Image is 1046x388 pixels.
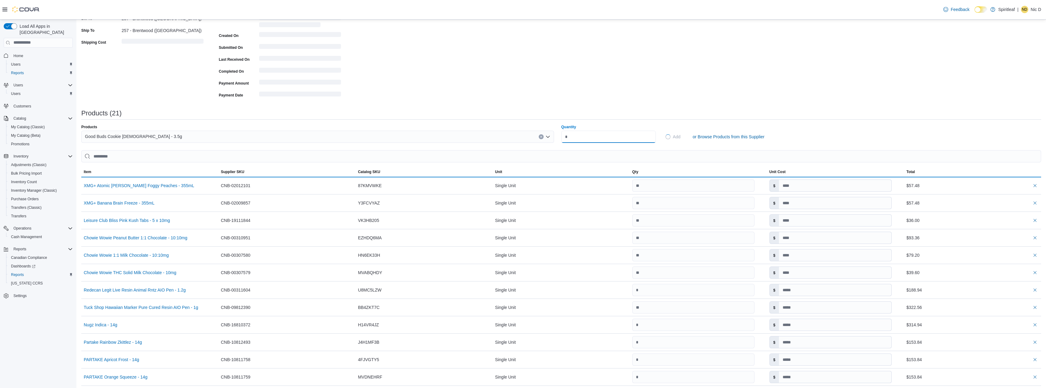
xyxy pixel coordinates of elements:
[84,270,176,275] button: Chowie Wowie THC Solid Milk Chocolate - 10mg
[11,82,73,89] span: Users
[906,234,1039,241] div: $93.36
[84,288,186,292] button: Redecan Legit Live Resin Animal Rntz AIO Pen - 1.2g
[219,93,243,98] label: Payment Date
[221,252,251,259] span: CNB-00307580
[767,167,904,177] button: Unit Cost
[1022,6,1027,13] span: ND
[493,301,630,314] div: Single Unit
[221,182,251,189] span: CNB-02012101
[11,162,46,167] span: Adjustments (Classic)
[906,356,1039,363] div: $153.84
[11,292,73,299] span: Settings
[218,167,356,177] button: Supplier SKU
[666,134,670,139] span: Loading
[6,169,75,178] button: Bulk Pricing Import
[906,252,1039,259] div: $79.20
[9,195,41,203] a: Purchase Orders
[11,255,47,260] span: Canadian Compliance
[904,167,1041,177] button: Total
[9,69,26,77] a: Reports
[11,179,37,184] span: Inventory Count
[11,214,26,219] span: Transfers
[358,252,380,259] span: HN6EK33H
[9,140,32,148] a: Promotions
[84,357,139,362] button: PARTAKE Apricot Frost - 14g
[221,321,251,328] span: CNB-16810372
[6,186,75,195] button: Inventory Manager (Classic)
[12,6,40,13] img: Cova
[6,140,75,148] button: Promotions
[493,249,630,261] div: Single Unit
[493,371,630,383] div: Single Unit
[11,71,24,75] span: Reports
[6,270,75,279] button: Reports
[9,178,73,186] span: Inventory Count
[6,279,75,288] button: [US_STATE] CCRS
[6,195,75,203] button: Purchase Orders
[84,218,170,223] button: Leisure Club Bliss Pink Kush Tabs - 5 x 10mg
[6,89,75,98] button: Users
[219,69,244,74] label: Completed On
[358,217,379,224] span: VK3HB205
[9,187,73,194] span: Inventory Manager (Classic)
[84,340,142,345] button: Partake Rainbow Zkittlez - 14g
[259,45,341,50] span: Loading
[81,110,122,117] h3: Products (21)
[906,286,1039,294] div: $188.94
[9,123,47,131] a: My Catalog (Classic)
[17,23,73,35] span: Load All Apps in [GEOGRAPHIC_DATA]
[493,336,630,348] div: Single Unit
[84,201,155,205] button: XMG+ Banana Brain Freeze - 355mL
[9,233,44,241] a: Cash Management
[358,373,382,381] span: MVDNEHRF
[11,115,28,122] button: Catalog
[6,69,75,77] button: Reports
[906,321,1039,328] div: $314.94
[770,371,779,383] label: $
[9,280,73,287] span: Washington CCRS
[1,51,75,60] button: Home
[770,249,779,261] label: $
[358,286,381,294] span: U8MC5LZW
[221,269,251,276] span: CNB-00307579
[6,203,75,212] button: Transfers (Classic)
[11,115,73,122] span: Catalog
[770,302,779,313] label: $
[259,57,341,62] span: Loading
[221,169,244,174] span: Supplier SKU
[11,102,73,110] span: Customers
[219,45,243,50] label: Submitted On
[11,272,24,277] span: Reports
[495,169,502,174] span: Unit
[9,187,59,194] a: Inventory Manager (Classic)
[219,33,239,38] label: Created On
[9,254,73,261] span: Canadian Compliance
[13,247,26,252] span: Reports
[539,134,544,139] button: Clear input
[493,179,630,192] div: Single Unit
[9,170,44,177] a: Bulk Pricing Import
[6,178,75,186] button: Inventory Count
[493,319,630,331] div: Single Unit
[9,212,73,220] span: Transfers
[221,199,251,207] span: CNB-02009857
[1,102,75,111] button: Customers
[259,81,341,86] span: Loading
[11,188,57,193] span: Inventory Manager (Classic)
[11,125,45,129] span: My Catalog (Classic)
[11,234,42,239] span: Cash Management
[770,197,779,209] label: $
[663,131,683,143] button: LoadingAdd
[84,322,117,327] button: Nugz Indica - 14g
[6,262,75,270] a: Dashboards
[9,195,73,203] span: Purchase Orders
[122,26,204,33] div: 257 - Brentwood ([GEOGRAPHIC_DATA])
[358,234,382,241] span: EZHDQ6MA
[219,57,250,62] label: Last Received On
[9,204,44,211] a: Transfers (Classic)
[6,123,75,131] button: My Catalog (Classic)
[11,103,34,110] a: Customers
[219,81,249,86] label: Payment Amount
[13,83,23,88] span: Users
[1021,6,1028,13] div: Nic D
